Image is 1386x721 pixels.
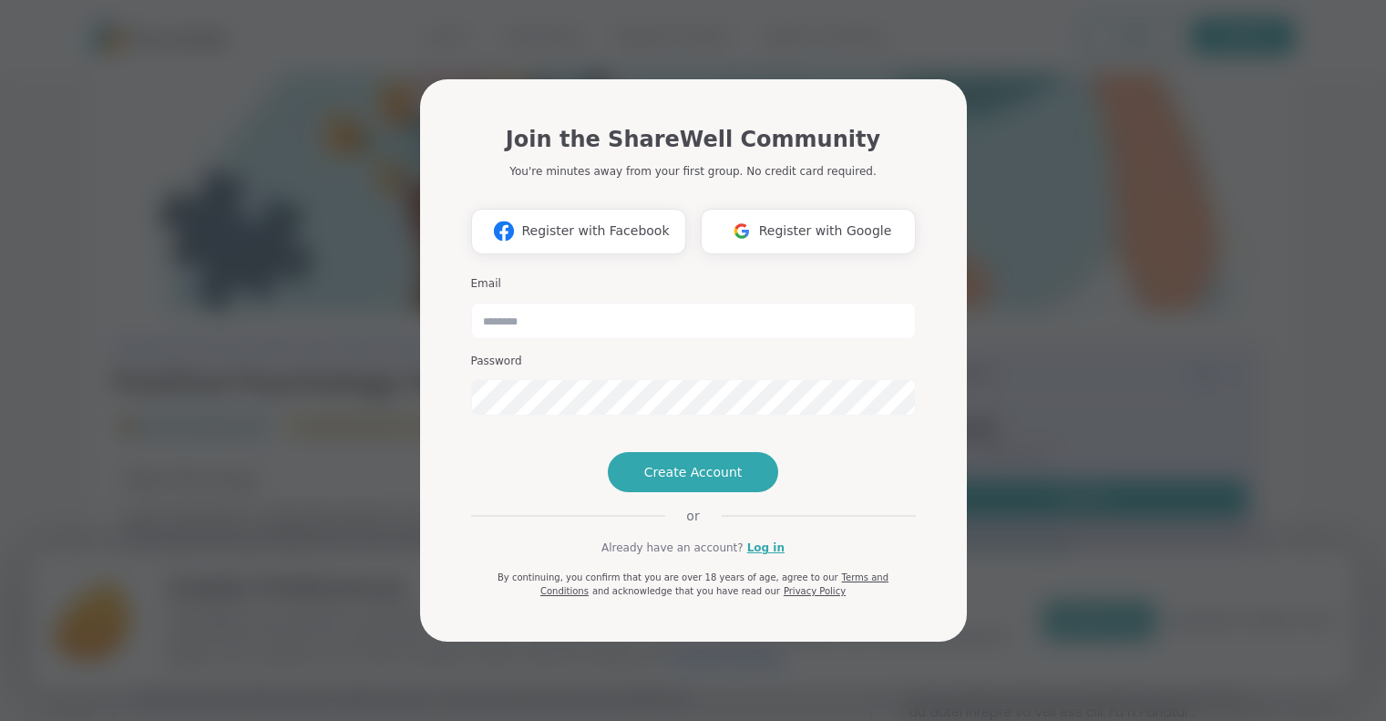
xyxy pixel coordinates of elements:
[498,572,838,582] span: By continuing, you confirm that you are over 18 years of age, agree to our
[784,586,846,596] a: Privacy Policy
[747,540,785,556] a: Log in
[506,123,880,156] h1: Join the ShareWell Community
[644,463,743,481] span: Create Account
[487,214,521,248] img: ShareWell Logomark
[509,163,876,180] p: You're minutes away from your first group. No credit card required.
[592,586,780,596] span: and acknowledge that you have read our
[471,209,686,254] button: Register with Facebook
[701,209,916,254] button: Register with Google
[471,354,916,369] h3: Password
[759,221,892,241] span: Register with Google
[521,221,669,241] span: Register with Facebook
[608,452,779,492] button: Create Account
[471,276,916,292] h3: Email
[664,507,721,525] span: or
[724,214,759,248] img: ShareWell Logomark
[601,540,744,556] span: Already have an account?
